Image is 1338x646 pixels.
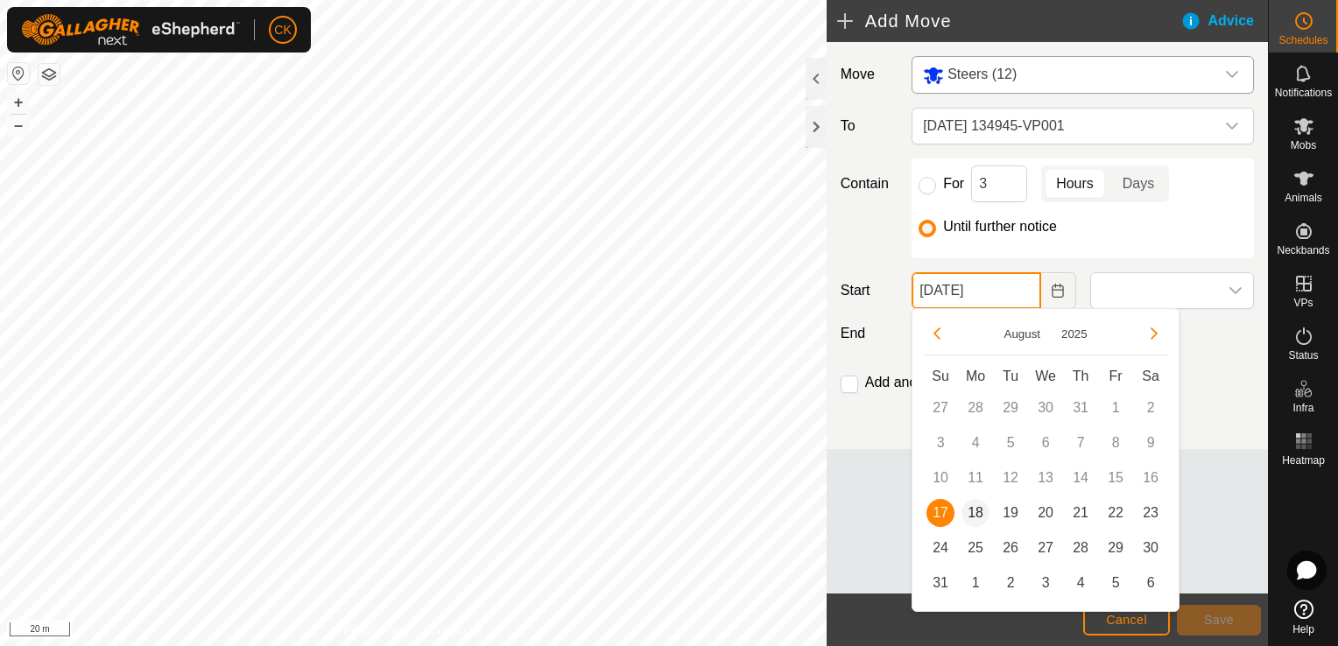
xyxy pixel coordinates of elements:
button: Map Layers [39,64,60,85]
span: Schedules [1278,35,1327,46]
td: 5 [993,425,1028,460]
span: VPs [1293,298,1313,308]
label: Until further notice [943,220,1057,234]
td: 3 [923,425,958,460]
div: dropdown trigger [1215,109,1250,144]
td: 21 [1063,495,1098,530]
span: Status [1288,350,1318,361]
span: CK [274,21,291,39]
td: 28 [958,390,993,425]
button: – [8,115,29,136]
td: 18 [958,495,993,530]
td: 27 [923,390,958,425]
button: Choose Date [1041,272,1076,309]
td: 1 [958,565,993,600]
span: 21 [1067,499,1095,527]
span: Th [1073,369,1089,383]
span: Sa [1142,369,1159,383]
span: Steers (12) [947,67,1017,81]
td: 14 [1063,460,1098,495]
a: Help [1269,593,1338,642]
label: To [834,108,905,144]
button: Previous Month [923,319,951,348]
td: 29 [1098,530,1133,565]
span: 27 [1032,534,1060,562]
img: Gallagher Logo [21,14,240,46]
a: Privacy Policy [344,623,410,639]
label: Move [834,56,905,94]
td: 6 [1028,425,1063,460]
button: Cancel [1083,605,1170,635]
span: Days [1123,173,1154,194]
h2: Add Move [837,11,1180,32]
td: 17 [923,495,958,530]
td: 11 [958,460,993,495]
td: 1 [1098,390,1133,425]
label: Start [834,280,905,301]
button: Choose Year [1054,324,1095,344]
span: 17 [926,499,954,527]
button: Next Month [1140,319,1168,348]
span: Notifications [1275,88,1332,98]
span: Save [1204,613,1234,627]
td: 31 [1063,390,1098,425]
button: + [8,92,29,113]
span: Steers [916,57,1215,93]
span: 25 [961,534,989,562]
a: Contact Us [431,623,482,639]
span: 19 [996,499,1025,527]
td: 4 [1063,565,1098,600]
span: Hours [1056,173,1094,194]
td: 30 [1133,530,1168,565]
button: Reset Map [8,63,29,84]
span: Fr [1109,369,1123,383]
td: 24 [923,530,958,565]
td: 10 [923,460,958,495]
td: 28 [1063,530,1098,565]
span: Neckbands [1277,245,1329,256]
span: 5 [1102,569,1130,597]
button: Save [1177,605,1261,635]
div: Advice [1180,11,1268,32]
td: 26 [993,530,1028,565]
td: 31 [923,565,958,600]
td: 19 [993,495,1028,530]
td: 25 [958,530,993,565]
span: Animals [1285,193,1322,203]
span: 4 [1067,569,1095,597]
button: Choose Month [997,324,1048,344]
td: 13 [1028,460,1063,495]
span: Tu [1003,369,1018,383]
span: Mobs [1291,140,1316,151]
div: Choose Date [912,308,1180,612]
span: 26 [996,534,1025,562]
span: Su [932,369,949,383]
td: 2 [1133,390,1168,425]
td: 20 [1028,495,1063,530]
div: dropdown trigger [1218,273,1253,308]
span: 20 [1032,499,1060,527]
td: 15 [1098,460,1133,495]
td: 23 [1133,495,1168,530]
span: 30 [1137,534,1165,562]
span: 22 [1102,499,1130,527]
span: We [1035,369,1056,383]
td: 29 [993,390,1028,425]
span: 18 [961,499,989,527]
td: 9 [1133,425,1168,460]
span: 31 [926,569,954,597]
td: 5 [1098,565,1133,600]
span: 29 [1102,534,1130,562]
span: 28 [1067,534,1095,562]
span: 2025-08-17 134945-VP001 [916,109,1215,144]
span: 1 [961,569,989,597]
td: 3 [1028,565,1063,600]
span: 2 [996,569,1025,597]
span: 3 [1032,569,1060,597]
span: Infra [1292,403,1313,413]
td: 30 [1028,390,1063,425]
td: 8 [1098,425,1133,460]
td: 16 [1133,460,1168,495]
span: Mo [966,369,985,383]
td: 2 [993,565,1028,600]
